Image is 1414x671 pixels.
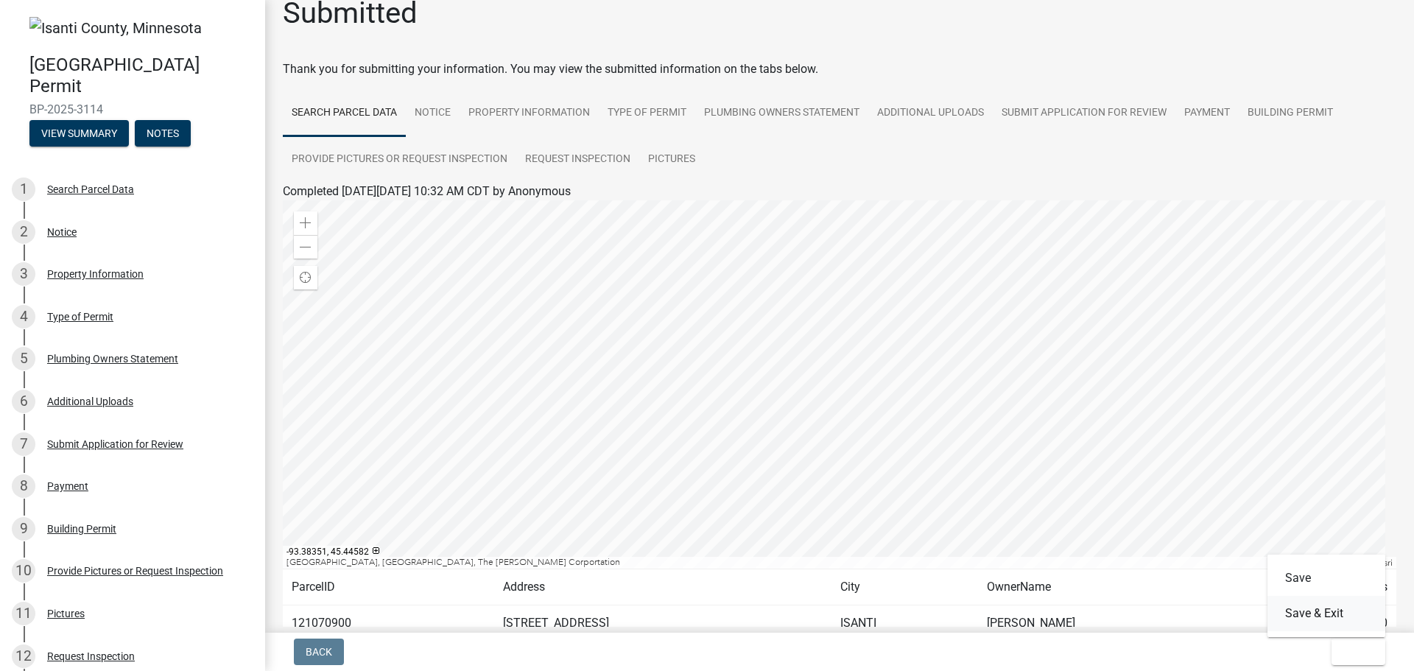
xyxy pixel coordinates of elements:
[283,184,571,198] span: Completed [DATE][DATE] 10:32 AM CDT by Anonymous
[993,90,1175,137] a: Submit Application for Review
[639,136,704,183] a: Pictures
[47,312,113,322] div: Type of Permit
[47,184,134,194] div: Search Parcel Data
[12,390,35,413] div: 6
[12,305,35,329] div: 4
[47,227,77,237] div: Notice
[12,262,35,286] div: 3
[47,269,144,279] div: Property Information
[1343,646,1365,658] span: Exit
[47,481,88,491] div: Payment
[47,608,85,619] div: Pictures
[306,646,332,658] span: Back
[47,354,178,364] div: Plumbing Owners Statement
[29,102,236,116] span: BP-2025-3114
[868,90,993,137] a: Additional Uploads
[283,557,1324,569] div: [GEOGRAPHIC_DATA], [GEOGRAPHIC_DATA], The [PERSON_NAME] Corportation
[831,569,978,605] td: City
[283,605,494,642] td: 121070900
[283,60,1396,78] div: Thank you for submitting your information. You may view the submitted information on the tabs below.
[978,605,1267,642] td: [PERSON_NAME]
[12,644,35,668] div: 12
[1267,596,1385,631] button: Save & Exit
[12,178,35,201] div: 1
[29,120,129,147] button: View Summary
[47,566,223,576] div: Provide Pictures or Request Inspection
[47,439,183,449] div: Submit Application for Review
[283,90,406,137] a: Search Parcel Data
[47,524,116,534] div: Building Permit
[29,17,202,39] img: Isanti County, Minnesota
[12,347,35,370] div: 5
[460,90,599,137] a: Property Information
[599,90,695,137] a: Type of Permit
[1175,90,1239,137] a: Payment
[47,396,133,407] div: Additional Uploads
[294,266,317,289] div: Find my location
[29,55,253,97] h4: [GEOGRAPHIC_DATA] Permit
[494,605,832,642] td: [STREET_ADDRESS]
[12,559,35,583] div: 10
[1239,90,1342,137] a: Building Permit
[1267,555,1385,637] div: Exit
[978,569,1267,605] td: OwnerName
[47,651,135,661] div: Request Inspection
[12,220,35,244] div: 2
[12,432,35,456] div: 7
[283,569,494,605] td: ParcelID
[494,569,832,605] td: Address
[1267,561,1385,596] button: Save
[283,136,516,183] a: Provide Pictures or Request Inspection
[1379,558,1393,568] a: Esri
[406,90,460,137] a: Notice
[135,120,191,147] button: Notes
[294,235,317,259] div: Zoom out
[1332,639,1385,665] button: Exit
[12,602,35,625] div: 11
[294,211,317,235] div: Zoom in
[12,517,35,541] div: 9
[135,129,191,141] wm-modal-confirm: Notes
[516,136,639,183] a: Request Inspection
[294,639,344,665] button: Back
[29,129,129,141] wm-modal-confirm: Summary
[12,474,35,498] div: 8
[831,605,978,642] td: ISANTI
[695,90,868,137] a: Plumbing Owners Statement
